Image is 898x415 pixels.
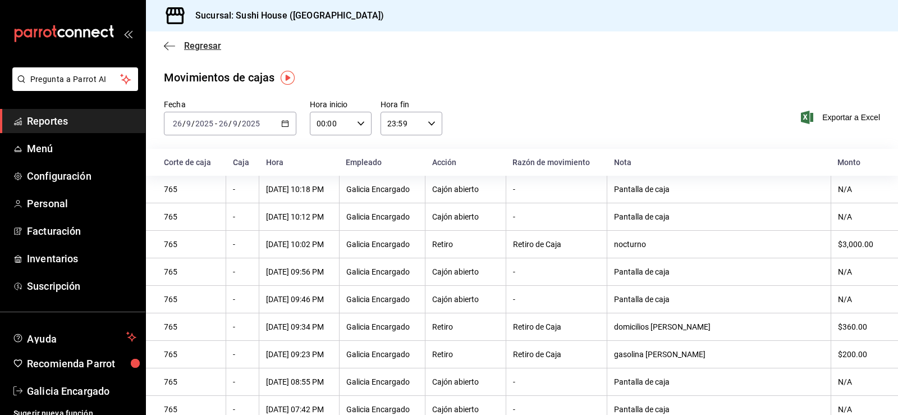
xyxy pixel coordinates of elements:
[432,377,499,386] div: Cajón abierto
[432,350,499,359] div: Retiro
[233,405,252,414] div: -
[27,196,136,211] span: Personal
[513,185,600,194] div: -
[30,74,121,85] span: Pregunta a Parrot AI
[513,295,600,304] div: -
[281,71,295,85] img: Tooltip marker
[233,350,252,359] div: -
[266,212,332,221] div: [DATE] 10:12 PM
[233,377,252,386] div: -
[233,322,252,331] div: -
[513,240,600,249] div: Retiro de Caja
[614,267,824,276] div: Pantalla de caja
[432,405,499,414] div: Cajón abierto
[266,240,332,249] div: [DATE] 10:02 PM
[513,350,600,359] div: Retiro de Caja
[614,322,824,331] div: domicilios [PERSON_NAME]
[218,119,228,128] input: --
[310,101,372,108] label: Hora inicio
[27,141,136,156] span: Menú
[266,405,332,414] div: [DATE] 07:42 PM
[837,158,880,167] div: Monto
[614,405,824,414] div: Pantalla de caja
[614,295,824,304] div: Pantalla de caja
[164,405,219,414] div: 765
[164,295,219,304] div: 765
[186,119,191,128] input: --
[432,240,499,249] div: Retiro
[164,240,219,249] div: 765
[8,81,138,93] a: Pregunta a Parrot AI
[346,405,419,414] div: Galicia Encargado
[266,185,332,194] div: [DATE] 10:18 PM
[346,185,419,194] div: Galicia Encargado
[164,40,221,51] button: Regresar
[838,295,880,304] div: N/A
[164,69,275,86] div: Movimientos de cajas
[233,267,252,276] div: -
[614,158,824,167] div: Nota
[838,322,880,331] div: $360.00
[27,224,136,239] span: Facturación
[241,119,260,128] input: ----
[432,322,499,331] div: Retiro
[838,350,880,359] div: $200.00
[233,295,252,304] div: -
[12,67,138,91] button: Pregunta a Parrot AI
[27,330,122,344] span: Ayuda
[233,185,252,194] div: -
[346,322,419,331] div: Galicia Encargado
[164,350,219,359] div: 765
[266,158,333,167] div: Hora
[346,240,419,249] div: Galicia Encargado
[614,212,824,221] div: Pantalla de caja
[164,377,219,386] div: 765
[838,377,880,386] div: N/A
[512,158,600,167] div: Razón de movimiento
[838,240,880,249] div: $3,000.00
[172,119,182,128] input: --
[238,119,241,128] span: /
[346,295,419,304] div: Galicia Encargado
[164,212,219,221] div: 765
[838,212,880,221] div: N/A
[27,251,136,266] span: Inventarios
[432,267,499,276] div: Cajón abierto
[513,405,600,414] div: -
[346,350,419,359] div: Galicia Encargado
[186,9,384,22] h3: Sucursal: Sushi House ([GEOGRAPHIC_DATA])
[164,267,219,276] div: 765
[266,350,332,359] div: [DATE] 09:23 PM
[27,279,136,294] span: Suscripción
[513,267,600,276] div: -
[184,40,221,51] span: Regresar
[164,158,219,167] div: Corte de caja
[195,119,214,128] input: ----
[803,111,880,124] button: Exportar a Excel
[182,119,186,128] span: /
[215,119,217,128] span: -
[513,322,600,331] div: Retiro de Caja
[266,267,332,276] div: [DATE] 09:56 PM
[838,405,880,414] div: N/A
[513,212,600,221] div: -
[432,295,499,304] div: Cajón abierto
[266,377,332,386] div: [DATE] 08:55 PM
[381,101,442,108] label: Hora fin
[27,168,136,184] span: Configuración
[27,356,136,371] span: Recomienda Parrot
[346,158,419,167] div: Empleado
[233,158,253,167] div: Caja
[266,295,332,304] div: [DATE] 09:46 PM
[233,212,252,221] div: -
[346,267,419,276] div: Galicia Encargado
[513,377,600,386] div: -
[27,384,136,399] span: Galicia Encargado
[164,101,296,108] label: Fecha
[191,119,195,128] span: /
[838,185,880,194] div: N/A
[164,185,219,194] div: 765
[432,212,499,221] div: Cajón abierto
